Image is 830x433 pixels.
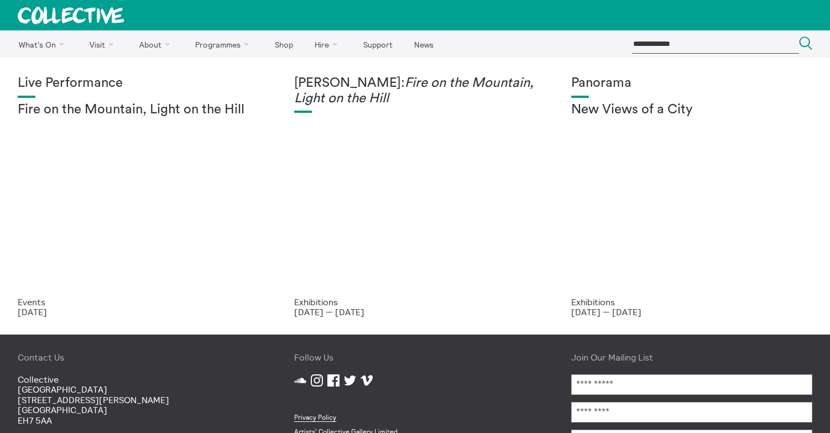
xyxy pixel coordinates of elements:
a: Shop [265,30,302,58]
h2: New Views of a City [571,102,812,118]
a: Privacy Policy [294,413,336,422]
h4: Follow Us [294,352,535,362]
p: Exhibitions [571,297,812,307]
h4: Contact Us [18,352,259,362]
p: [DATE] [18,307,259,317]
p: [DATE] — [DATE] [294,307,535,317]
a: Programmes [186,30,263,58]
p: Events [18,297,259,307]
h2: Fire on the Mountain, Light on the Hill [18,102,259,118]
h4: Join Our Mailing List [571,352,812,362]
p: Collective [GEOGRAPHIC_DATA] [STREET_ADDRESS][PERSON_NAME] [GEOGRAPHIC_DATA] EH7 5AA [18,374,259,425]
a: Photo: Eoin Carey [PERSON_NAME]:Fire on the Mountain, Light on the Hill Exhibitions [DATE] — [DATE] [276,58,553,335]
a: Hire [305,30,352,58]
a: Support [353,30,402,58]
p: Exhibitions [294,297,535,307]
a: News [404,30,443,58]
p: [DATE] — [DATE] [571,307,812,317]
h1: [PERSON_NAME]: [294,76,535,106]
a: What's On [9,30,78,58]
a: Visit [80,30,128,58]
a: Collective Panorama June 2025 small file 8 Panorama New Views of a City Exhibitions [DATE] — [DATE] [554,58,830,335]
h1: Panorama [571,76,812,91]
h1: Live Performance [18,76,259,91]
em: Fire on the Mountain, Light on the Hill [294,76,534,105]
a: About [129,30,184,58]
